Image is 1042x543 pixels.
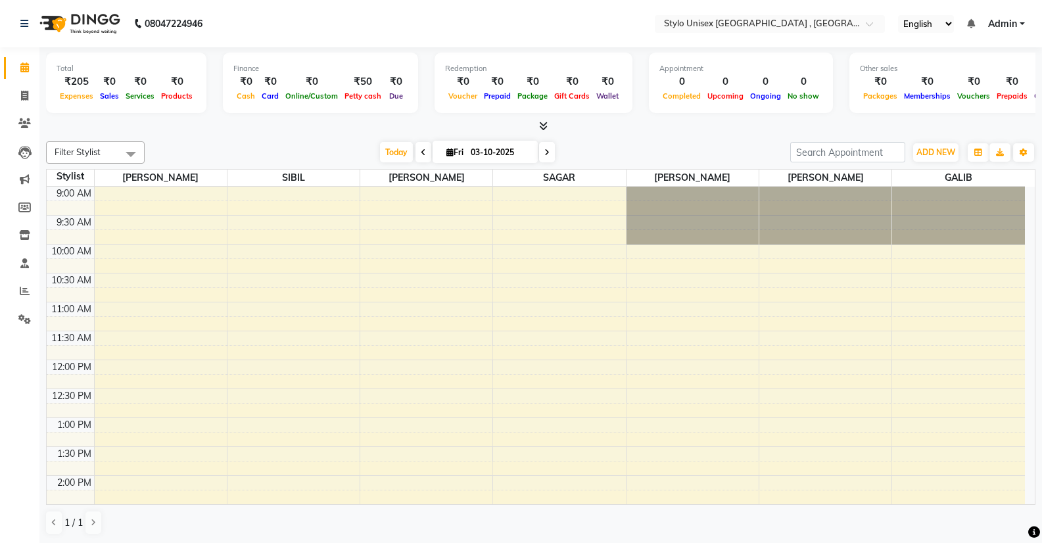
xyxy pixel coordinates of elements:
div: ₹0 [97,74,122,89]
div: ₹0 [481,74,514,89]
div: Redemption [445,63,622,74]
div: ₹50 [341,74,385,89]
div: ₹0 [860,74,901,89]
span: No show [784,91,822,101]
div: 12:30 PM [49,389,94,403]
button: ADD NEW [913,143,959,162]
span: [PERSON_NAME] [95,170,227,186]
span: [PERSON_NAME] [759,170,891,186]
img: logo [34,5,124,42]
span: Prepaid [481,91,514,101]
div: 0 [784,74,822,89]
span: Wallet [593,91,622,101]
div: 10:00 AM [49,245,94,258]
span: GALIB [892,170,1025,186]
span: Due [386,91,406,101]
div: ₹0 [593,74,622,89]
div: Finance [233,63,408,74]
span: Today [380,142,413,162]
div: 9:30 AM [54,216,94,229]
div: 9:00 AM [54,187,94,201]
div: ₹0 [122,74,158,89]
span: Sales [97,91,122,101]
div: ₹0 [993,74,1031,89]
span: Vouchers [954,91,993,101]
div: 0 [659,74,704,89]
div: Stylist [47,170,94,183]
div: 1:30 PM [55,447,94,461]
span: Petty cash [341,91,385,101]
span: Completed [659,91,704,101]
span: Gift Cards [551,91,593,101]
div: ₹0 [158,74,196,89]
span: Services [122,91,158,101]
div: Appointment [659,63,822,74]
span: SAGAR [493,170,625,186]
span: Card [258,91,282,101]
div: 11:00 AM [49,302,94,316]
div: ₹0 [282,74,341,89]
span: Packages [860,91,901,101]
div: 10:30 AM [49,273,94,287]
span: [PERSON_NAME] [360,170,492,186]
b: 08047224946 [145,5,202,42]
input: 2025-10-03 [467,143,533,162]
div: ₹0 [258,74,282,89]
div: 11:30 AM [49,331,94,345]
span: Cash [233,91,258,101]
span: ADD NEW [916,147,955,157]
span: Expenses [57,91,97,101]
span: Package [514,91,551,101]
span: Admin [988,17,1017,31]
div: ₹0 [551,74,593,89]
span: [PERSON_NAME] [627,170,759,186]
div: 0 [704,74,747,89]
span: Prepaids [993,91,1031,101]
div: ₹0 [385,74,408,89]
div: ₹0 [233,74,258,89]
div: 12:00 PM [49,360,94,374]
div: ₹0 [514,74,551,89]
div: ₹0 [954,74,993,89]
span: Filter Stylist [55,147,101,157]
span: Voucher [445,91,481,101]
span: Products [158,91,196,101]
span: Memberships [901,91,954,101]
div: 1:00 PM [55,418,94,432]
div: ₹0 [445,74,481,89]
div: Total [57,63,196,74]
span: Online/Custom [282,91,341,101]
div: ₹0 [901,74,954,89]
span: 1 / 1 [64,516,83,530]
span: SIBIL [227,170,360,186]
div: 2:00 PM [55,476,94,490]
span: Upcoming [704,91,747,101]
div: 0 [747,74,784,89]
span: Fri [443,147,467,157]
div: ₹205 [57,74,97,89]
input: Search Appointment [790,142,905,162]
span: Ongoing [747,91,784,101]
